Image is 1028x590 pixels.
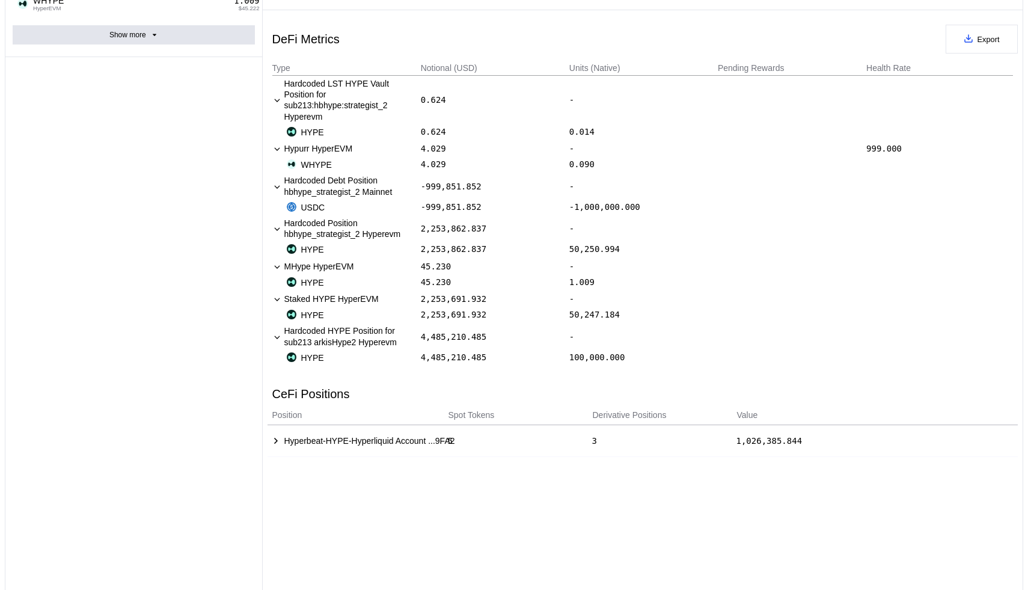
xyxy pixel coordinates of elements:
[272,63,290,73] div: Type
[421,182,482,191] div: -999,851.852
[272,409,302,422] span: Position
[569,202,640,212] div: -1,000,000.000
[737,409,758,422] span: Value
[239,5,260,11] span: $45.222
[448,436,592,446] div: 5
[421,159,446,169] div: 4.029
[421,294,487,304] div: 2,253,691.932
[421,352,487,362] div: 4,485,210.485
[272,387,1014,401] div: CeFi Positions
[287,352,324,363] div: HYPE
[33,5,64,11] span: HyperEVM
[592,436,736,446] div: 3
[718,63,785,73] div: Pending Rewards
[272,143,419,155] div: Hypurr HyperEVM
[287,310,296,319] img: hyperliquid.jpg
[421,310,487,319] div: 2,253,691.932
[569,143,716,155] div: -
[866,63,911,73] div: Health Rate
[287,159,332,170] div: WHYPE
[272,293,419,305] div: Staked HYPE HyperEVM
[421,224,487,233] div: 2,253,862.837
[24,3,30,9] img: hyperevm-CUbfO1az.svg
[272,32,340,46] div: DeFi Metrics
[287,244,296,254] img: hyperliquid.jpg
[287,244,324,255] div: HYPE
[569,277,595,287] div: 1.009
[569,244,620,254] div: 50,250.994
[287,310,324,321] div: HYPE
[284,435,455,446] div: Hyperbeat-HYPE-Hyperliquid Account ...9FA2
[421,202,482,212] div: -999,851.852
[272,260,419,272] div: MHype HyperEVM
[569,175,716,197] div: -
[569,325,716,347] div: -
[569,218,716,239] div: -
[421,244,487,254] div: 2,253,862.837
[421,63,477,73] div: Notional (USD)
[569,310,620,319] div: 50,247.184
[448,409,495,422] span: Spot Tokens
[13,25,255,45] button: Show more
[569,352,625,362] div: 100,000.000
[287,202,325,213] div: USDC
[421,144,446,153] div: 4.029
[272,218,419,239] div: Hardcoded Position hbhype_strategist_2 Hyperevm
[421,332,487,342] div: 4,485,210.485
[287,277,296,287] img: hyperliquid.jpg
[978,35,1000,44] span: Export
[569,260,716,272] div: -
[287,127,324,138] div: HYPE
[946,25,1018,54] button: Export
[421,262,451,271] div: 45.230
[593,409,667,422] span: Derivative Positions
[272,175,419,197] div: Hardcoded Debt Position hbhype_strategist_2 Mainnet
[736,436,803,446] div: 1,026,385.844
[569,159,595,169] div: 0.090
[866,144,902,153] div: 999.000
[421,95,446,105] div: 0.624
[272,325,419,347] div: Hardcoded HYPE Position for sub213 arkisHype2 Hyperevm
[287,277,324,288] div: HYPE
[287,202,296,212] img: usdc.png
[421,277,451,287] div: 45.230
[569,78,716,122] div: -
[287,352,296,362] img: hyperliquid.jpg
[421,127,446,137] div: 0.624
[287,127,296,137] img: hyperliquid.jpg
[569,63,620,73] div: Units (Native)
[287,159,296,169] img: _UP3jBsi_400x400.jpg
[109,31,146,39] div: Show more
[272,78,419,122] div: Hardcoded LST HYPE Vault Position for sub213:hbhype:strategist_2 Hyperevm
[569,293,716,305] div: -
[569,127,595,137] div: 0.014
